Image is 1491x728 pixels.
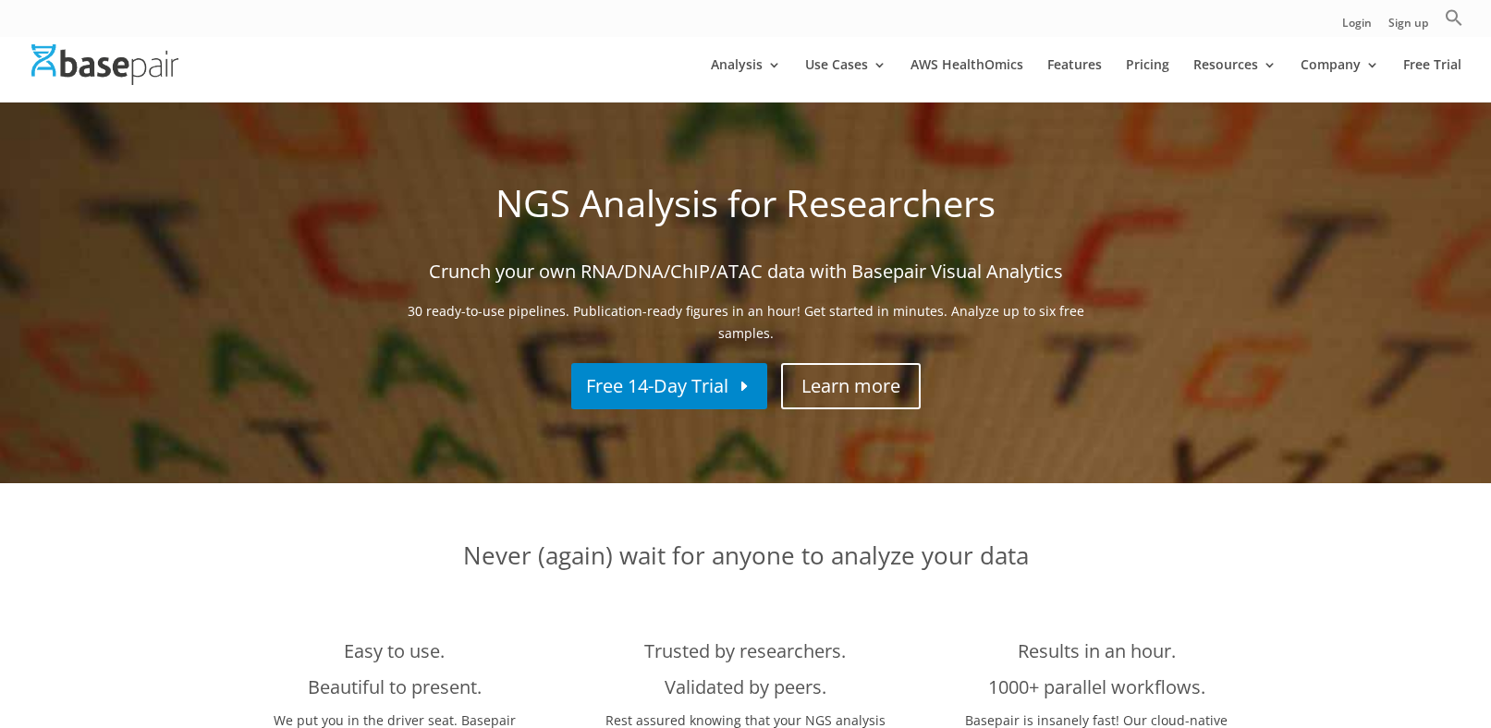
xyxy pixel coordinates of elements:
a: Learn more [781,363,921,409]
h3: Easy to use. [247,637,543,673]
a: Use Cases [805,58,886,102]
h3: 1000+ parallel workflows. [948,673,1244,710]
img: Basepair [31,44,178,84]
a: AWS HealthOmics [910,58,1023,102]
svg: Search [1445,8,1463,27]
a: Company [1301,58,1379,102]
a: Features [1047,58,1102,102]
a: Resources [1193,58,1277,102]
a: Pricing [1126,58,1169,102]
h2: Never (again) wait for anyone to analyze your data [247,539,1245,583]
span: 30 ready-to-use pipelines. Publication-ready figures in an hour! [408,302,800,320]
h3: Beautiful to present. [247,673,543,710]
h3: Results in an hour. [948,637,1244,673]
h1: NGS Analysis for Researchers [385,176,1106,256]
a: Search Icon Link [1445,8,1463,37]
span: Crunch your own RNA/DNA/ChIP/ATAC data with Basepair Visual Analytics [385,256,1106,300]
a: Login [1342,18,1372,37]
a: Free Trial [1403,58,1461,102]
span: Get started in minutes. Analyze up to six free samples. [718,302,1084,342]
h3: Validated by peers. [597,673,893,710]
a: Sign up [1388,18,1428,37]
a: Free 14-Day Trial [571,363,767,409]
a: Analysis [711,58,781,102]
h3: Trusted by researchers. [597,637,893,673]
